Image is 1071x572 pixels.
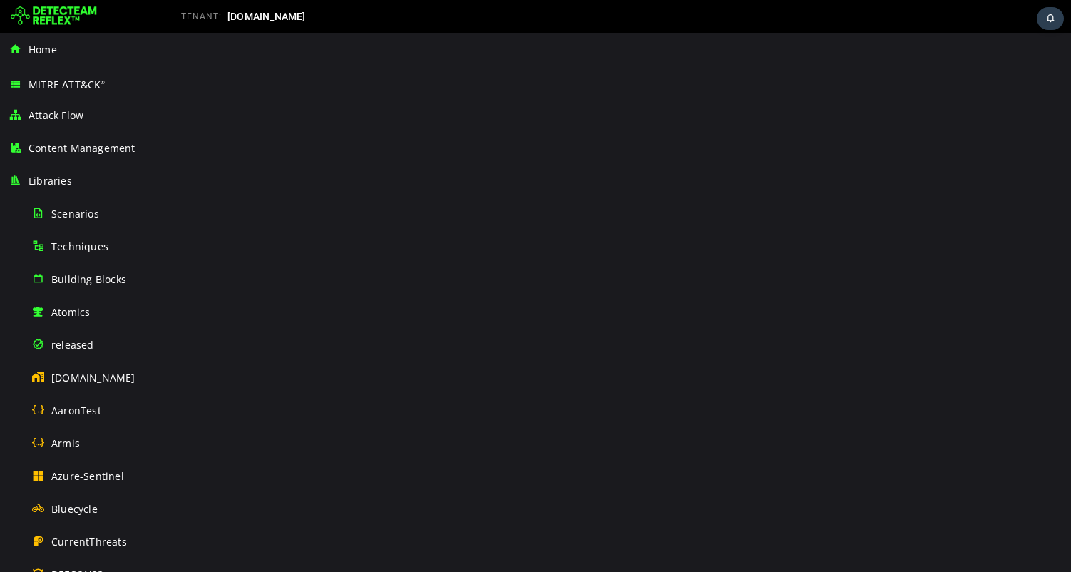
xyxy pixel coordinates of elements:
[51,404,101,417] span: AaronTest
[51,272,126,286] span: Building Blocks
[181,11,222,21] span: TENANT:
[29,141,135,155] span: Content Management
[29,108,83,122] span: Attack Flow
[227,11,306,22] span: [DOMAIN_NAME]
[51,305,90,319] span: Atomics
[51,502,98,516] span: Bluecycle
[51,240,108,253] span: Techniques
[51,371,135,384] span: [DOMAIN_NAME]
[51,535,127,548] span: CurrentThreats
[51,207,99,220] span: Scenarios
[51,338,94,352] span: released
[29,43,57,56] span: Home
[51,436,80,450] span: Armis
[1037,7,1064,30] div: Task Notifications
[29,78,106,91] span: MITRE ATT&CK
[11,5,97,28] img: Detecteam logo
[51,469,124,483] span: Azure-Sentinel
[101,79,105,86] sup: ®
[29,174,72,188] span: Libraries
